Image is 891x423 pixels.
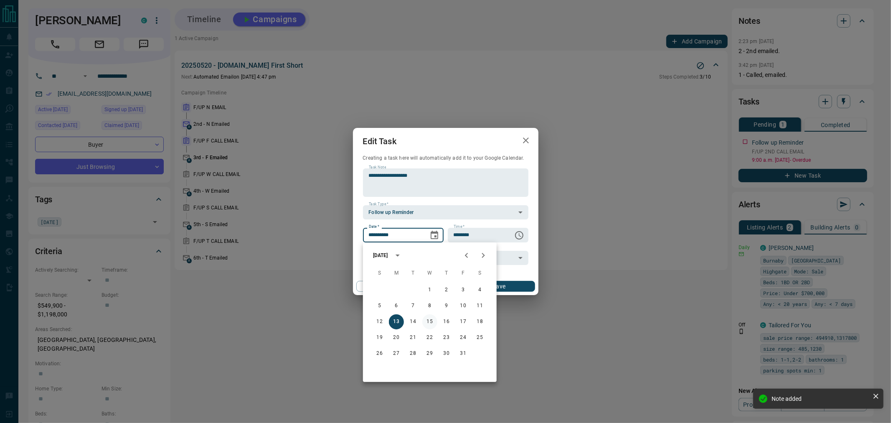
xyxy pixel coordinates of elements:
[353,128,406,155] h2: Edit Task
[389,298,404,313] button: 6
[456,346,471,361] button: 31
[772,395,869,402] div: Note added
[439,265,454,282] span: Thursday
[372,298,387,313] button: 5
[511,227,528,244] button: Choose time, selected time is 9:00 AM
[456,298,471,313] button: 10
[456,330,471,345] button: 24
[363,205,528,219] div: Follow up Reminder
[389,330,404,345] button: 20
[454,224,465,229] label: Time
[439,330,454,345] button: 23
[422,283,437,298] button: 1
[439,298,454,313] button: 9
[369,165,386,170] label: Task Note
[456,283,471,298] button: 3
[439,346,454,361] button: 30
[422,330,437,345] button: 22
[456,265,471,282] span: Friday
[458,247,475,264] button: Previous month
[426,227,443,244] button: Choose date, selected date is Oct 13, 2025
[389,314,404,329] button: 13
[406,330,421,345] button: 21
[391,248,405,262] button: calendar view is open, switch to year view
[422,314,437,329] button: 15
[422,346,437,361] button: 29
[369,201,388,207] label: Task Type
[372,346,387,361] button: 26
[373,252,388,259] div: [DATE]
[372,314,387,329] button: 12
[389,346,404,361] button: 27
[363,155,528,162] p: Creating a task here will automatically add it to your Google Calendar.
[422,265,437,282] span: Wednesday
[472,314,487,329] button: 18
[356,281,428,292] button: Cancel
[472,330,487,345] button: 25
[372,265,387,282] span: Sunday
[472,283,487,298] button: 4
[372,330,387,345] button: 19
[406,314,421,329] button: 14
[369,224,379,229] label: Date
[422,298,437,313] button: 8
[406,346,421,361] button: 28
[456,314,471,329] button: 17
[472,298,487,313] button: 11
[475,247,492,264] button: Next month
[406,265,421,282] span: Tuesday
[439,314,454,329] button: 16
[472,265,487,282] span: Saturday
[389,265,404,282] span: Monday
[439,283,454,298] button: 2
[463,281,535,292] button: Save
[406,298,421,313] button: 7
